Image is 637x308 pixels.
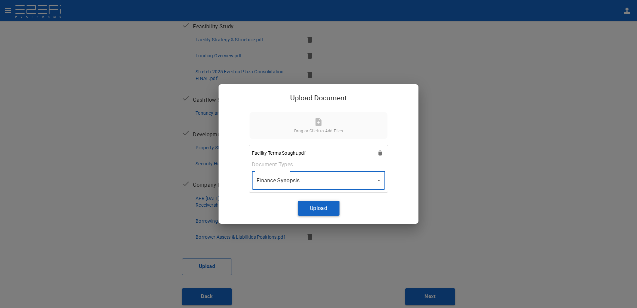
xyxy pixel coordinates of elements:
div: Drag or Click to Add Files [249,111,388,140]
div: Finance Synopsis [252,171,385,190]
button: Upload [298,201,339,216]
h5: Upload Document [290,92,347,104]
label: Document Types [252,161,385,168]
p: Facility Terms Sought.pdf [252,150,306,156]
span: Drag or Click to Add Files [294,129,343,133]
button: Delete Facility Terms Sought.pdf [375,148,385,158]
